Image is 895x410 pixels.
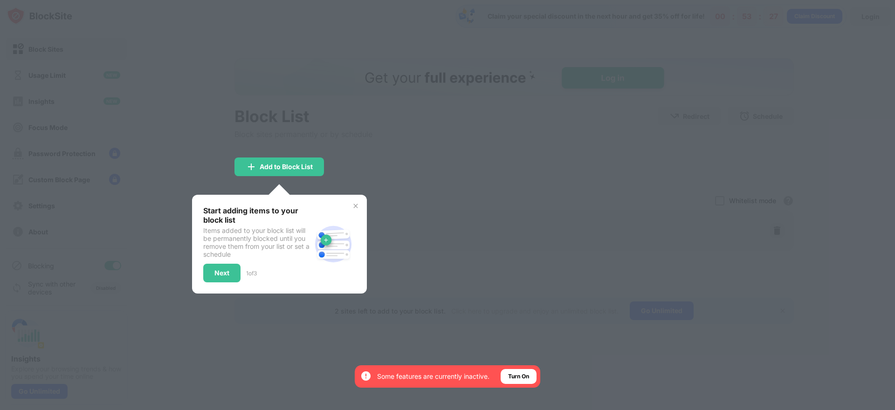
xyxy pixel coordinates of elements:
[203,206,311,225] div: Start adding items to your block list
[214,269,229,277] div: Next
[260,163,313,171] div: Add to Block List
[352,202,359,210] img: x-button.svg
[377,372,489,381] div: Some features are currently inactive.
[508,372,529,381] div: Turn On
[246,270,257,277] div: 1 of 3
[203,226,311,258] div: Items added to your block list will be permanently blocked until you remove them from your list o...
[311,222,356,266] img: block-site.svg
[360,370,372,382] img: error-circle-white.svg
